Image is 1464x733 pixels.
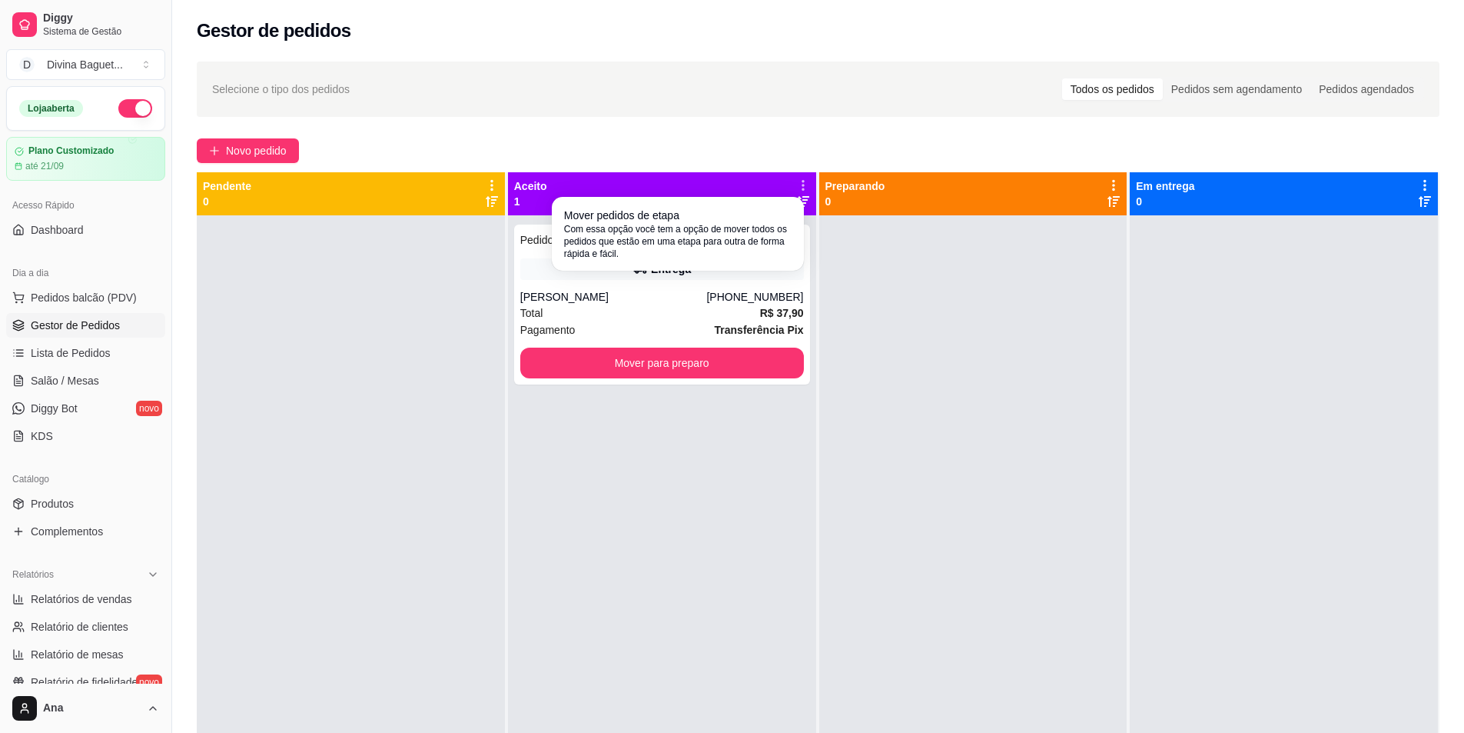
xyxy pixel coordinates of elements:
[6,49,165,80] button: Select a team
[19,100,83,117] div: Loja aberta
[212,81,350,98] span: Selecione o tipo dos pedidos
[31,373,99,388] span: Salão / Mesas
[31,524,103,539] span: Complementos
[31,345,111,361] span: Lista de Pedidos
[514,194,547,209] p: 1
[47,57,123,72] div: Divina Baguet ...
[25,160,64,172] article: até 21/09
[6,193,165,218] div: Acesso Rápido
[760,307,804,319] strong: R$ 37,90
[43,25,159,38] span: Sistema de Gestão
[715,324,804,336] strong: Transferência Pix
[706,289,803,305] div: [PHONE_NUMBER]
[31,496,74,511] span: Produtos
[31,675,138,690] span: Relatório de fidelidade
[12,568,54,581] span: Relatórios
[514,178,547,194] p: Aceito
[1062,78,1163,100] div: Todos os pedidos
[31,318,120,333] span: Gestor de Pedidos
[43,12,159,25] span: Diggy
[1163,78,1310,100] div: Pedidos sem agendamento
[520,322,576,338] span: Pagamento
[203,194,251,209] p: 0
[6,261,165,285] div: Dia a dia
[1136,178,1194,194] p: Em entrega
[209,145,220,156] span: plus
[19,57,35,72] span: D
[31,401,78,416] span: Diggy Bot
[520,348,804,378] button: Mover para preparo
[564,208,679,223] span: Mover pedidos de etapa
[203,178,251,194] p: Pendente
[197,18,351,43] h2: Gestor de pedidos
[43,701,141,715] span: Ana
[31,290,137,305] span: Pedidos balcão (PDV)
[520,305,543,322] span: Total
[825,178,885,194] p: Preparando
[1310,78,1423,100] div: Pedidos agendados
[564,223,792,260] span: Com essa opção você tem a opção de mover todos os pedidos que estão em uma etapa para outra de fo...
[6,467,165,491] div: Catálogo
[31,619,128,635] span: Relatório de clientes
[520,289,707,305] div: [PERSON_NAME]
[520,234,554,246] span: Pedido
[226,142,287,159] span: Novo pedido
[31,222,84,238] span: Dashboard
[118,99,152,118] button: Alterar Status
[1136,194,1194,209] p: 0
[825,194,885,209] p: 0
[31,591,132,607] span: Relatórios de vendas
[31,647,124,662] span: Relatório de mesas
[28,145,114,157] article: Plano Customizado
[31,428,53,444] span: KDS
